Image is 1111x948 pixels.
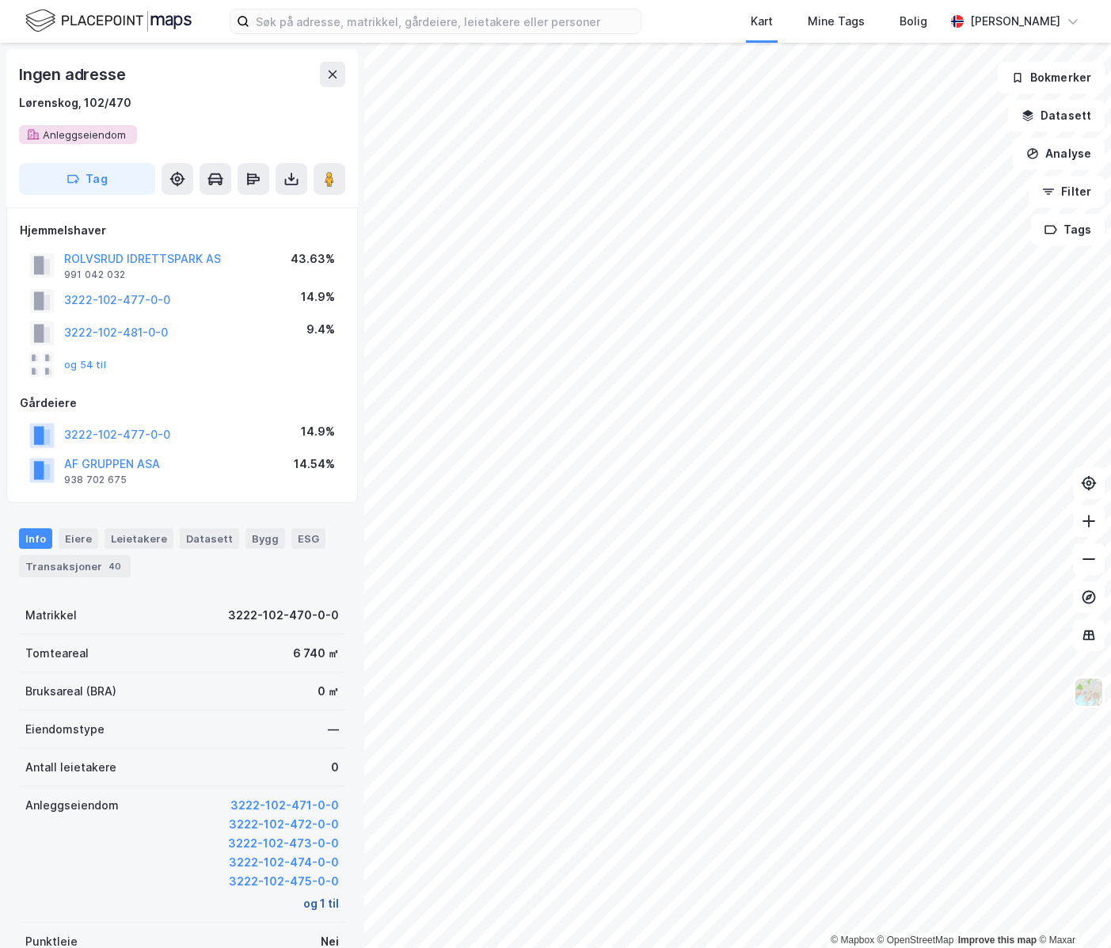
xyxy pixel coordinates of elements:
div: Bruksareal (BRA) [25,682,116,701]
div: Eiendomstype [25,720,105,739]
input: Søk på adresse, matrikkel, gårdeiere, leietakere eller personer [249,10,641,33]
div: Ingen adresse [19,62,128,87]
a: Mapbox [831,935,874,946]
div: 0 ㎡ [318,682,339,701]
div: Info [19,528,52,549]
div: 14.54% [294,455,335,474]
div: 3222-102-470-0-0 [228,606,339,625]
img: logo.f888ab2527a4732fd821a326f86c7f29.svg [25,7,192,35]
button: Tag [19,163,155,195]
button: 3222-102-475-0-0 [229,872,339,891]
div: 14.9% [301,287,335,306]
div: Gårdeiere [20,394,344,413]
button: Tags [1031,214,1105,246]
div: Bolig [900,12,927,31]
button: Filter [1029,176,1105,207]
button: Analyse [1013,138,1105,169]
div: Transaksjoner [19,555,131,577]
div: Anleggseiendom [25,796,119,815]
div: Kontrollprogram for chat [1032,872,1111,948]
img: Z [1074,677,1104,707]
button: 3222-102-471-0-0 [230,796,339,815]
div: Eiere [59,528,98,549]
div: 40 [105,558,124,574]
div: 938 702 675 [64,474,127,486]
button: 3222-102-472-0-0 [229,815,339,834]
div: 6 740 ㎡ [293,644,339,663]
a: OpenStreetMap [877,935,954,946]
div: Tomteareal [25,644,89,663]
div: 9.4% [306,320,335,339]
div: Lørenskog, 102/470 [19,93,131,112]
button: Datasett [1008,100,1105,131]
div: Datasett [180,528,239,549]
div: 14.9% [301,422,335,441]
div: ESG [291,528,325,549]
div: — [328,720,339,739]
iframe: Chat Widget [1032,872,1111,948]
button: Bokmerker [998,62,1105,93]
div: Mine Tags [808,12,865,31]
div: Antall leietakere [25,758,116,777]
div: Matrikkel [25,606,77,625]
div: Kart [751,12,773,31]
div: [PERSON_NAME] [970,12,1060,31]
button: og 1 til [303,894,339,913]
div: Leietakere [105,528,173,549]
div: 991 042 032 [64,268,125,281]
a: Improve this map [958,935,1037,946]
div: 0 [331,758,339,777]
div: Bygg [245,528,285,549]
button: 3222-102-473-0-0 [228,834,339,853]
div: Hjemmelshaver [20,221,344,240]
div: 43.63% [291,249,335,268]
button: 3222-102-474-0-0 [229,853,339,872]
